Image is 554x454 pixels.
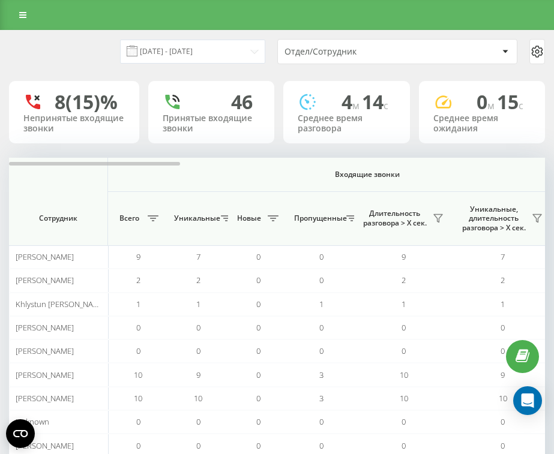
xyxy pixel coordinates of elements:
span: [PERSON_NAME] [16,345,74,356]
span: 0 [501,322,505,333]
span: 7 [196,251,200,262]
div: Open Intercom Messenger [513,386,542,415]
span: 3 [319,369,324,380]
span: 10 [400,393,408,404]
div: 46 [231,91,253,113]
span: 0 [319,322,324,333]
span: 0 [402,322,406,333]
span: Новые [234,214,264,223]
div: Принятые входящие звонки [163,113,260,134]
span: 0 [196,440,200,451]
span: 0 [319,251,324,262]
span: Всего [114,214,144,223]
span: 1 [319,299,324,309]
span: 0 [196,322,200,333]
span: [PERSON_NAME] [16,393,74,404]
span: 14 [362,89,388,115]
span: 0 [196,345,200,356]
div: Среднее время разговора [298,113,395,134]
span: 10 [499,393,507,404]
span: 10 [134,369,142,380]
span: 0 [402,345,406,356]
span: 0 [136,322,140,333]
span: Уникальные, длительность разговора > Х сек. [459,205,528,233]
span: 4 [342,89,362,115]
span: 0 [256,299,260,309]
span: 9 [402,251,406,262]
div: Среднее время ожидания [433,113,531,134]
span: 0 [136,440,140,451]
span: 2 [501,275,505,285]
span: 0 [319,440,324,451]
span: 9 [136,251,140,262]
span: 1 [402,299,406,309]
span: 0 [256,251,260,262]
span: м [352,99,362,112]
span: [PERSON_NAME] [16,369,74,380]
span: 0 [256,393,260,404]
span: 0 [256,369,260,380]
span: 0 [319,345,324,356]
span: c [384,99,388,112]
span: [PERSON_NAME] [16,251,74,262]
span: 0 [501,440,505,451]
span: Khlystun [PERSON_NAME] [16,299,106,309]
span: 10 [194,393,202,404]
button: Open CMP widget [6,419,35,448]
div: Непринятые входящие звонки [23,113,125,134]
span: 0 [136,345,140,356]
span: м [487,99,497,112]
span: 9 [196,369,200,380]
span: Сотрудник [19,214,97,223]
span: 1 [196,299,200,309]
span: Уникальные [174,214,217,223]
span: 2 [402,275,406,285]
span: 1 [501,299,505,309]
span: 0 [477,89,497,115]
span: [PERSON_NAME] [16,440,74,451]
span: 1 [136,299,140,309]
span: 0 [501,416,505,427]
span: 0 [256,275,260,285]
span: 2 [136,275,140,285]
span: 0 [256,345,260,356]
span: 0 [256,440,260,451]
span: Пропущенные [294,214,343,223]
span: [PERSON_NAME] [16,322,74,333]
div: Отдел/Сотрудник [285,47,428,57]
span: 0 [196,416,200,427]
span: 0 [402,440,406,451]
span: 3 [319,393,324,404]
span: 0 [256,416,260,427]
span: Длительность разговора > Х сек. [360,209,429,227]
span: 0 [402,416,406,427]
span: 0 [256,322,260,333]
span: 0 [501,345,505,356]
span: 7 [501,251,505,262]
span: c [519,99,523,112]
span: [PERSON_NAME] [16,275,74,285]
span: 15 [497,89,523,115]
span: 9 [501,369,505,380]
span: 0 [319,275,324,285]
span: 0 [319,416,324,427]
span: 2 [196,275,200,285]
span: 10 [134,393,142,404]
div: 8 (15)% [55,91,118,113]
span: 10 [400,369,408,380]
span: 0 [136,416,140,427]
